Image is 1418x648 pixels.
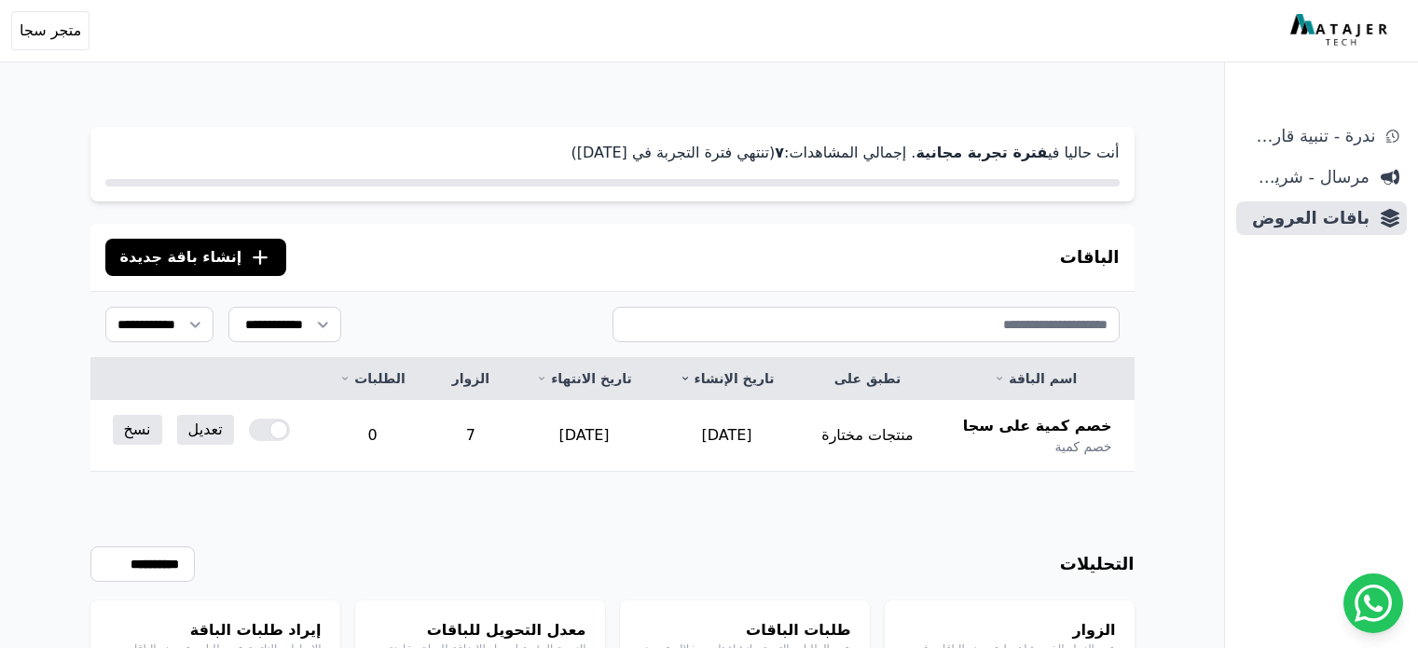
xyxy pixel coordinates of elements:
[177,415,234,445] a: تعديل
[120,246,242,269] span: إنشاء باقة جديدة
[959,369,1112,388] a: اسم الباقة
[535,369,633,388] a: تاريخ الانتهاء
[1054,437,1111,456] span: خصم كمية
[1290,14,1392,48] img: MatajerTech Logo
[963,415,1112,437] span: خصم كمية على سجا
[775,144,784,161] strong: ٧
[1060,551,1135,577] h3: التحليلات
[20,20,81,42] span: متجر سجا
[1244,205,1370,231] span: باقات العروض
[903,619,1116,641] h4: الزوار
[1060,244,1120,270] h3: الباقات
[655,400,798,472] td: [DATE]
[513,400,655,472] td: [DATE]
[374,619,586,641] h4: معدل التحويل للباقات
[429,400,513,472] td: 7
[113,415,162,445] a: نسخ
[639,619,851,641] h4: طلبات الباقات
[429,358,513,400] th: الزوار
[316,400,429,472] td: 0
[798,400,937,472] td: منتجات مختارة
[11,11,89,50] button: متجر سجا
[105,142,1120,164] p: أنت حاليا في . إجمالي المشاهدات: (تنتهي فترة التجربة في [DATE])
[105,239,287,276] button: إنشاء باقة جديدة
[1244,164,1370,190] span: مرسال - شريط دعاية
[109,619,322,641] h4: إيراد طلبات الباقة
[678,369,776,388] a: تاريخ الإنشاء
[338,369,406,388] a: الطلبات
[916,144,1047,161] strong: فترة تجربة مجانية
[798,358,937,400] th: تطبق على
[1244,123,1375,149] span: ندرة - تنبية قارب علي النفاذ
